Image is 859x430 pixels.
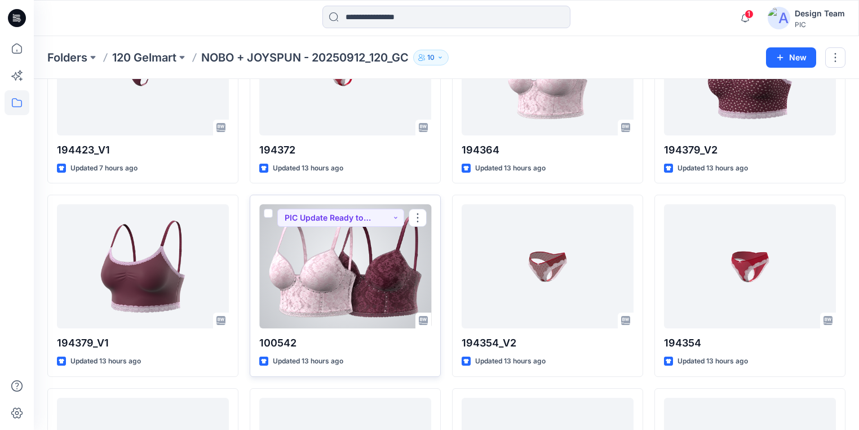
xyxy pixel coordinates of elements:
a: 120 Gelmart [112,50,176,65]
p: 194364 [462,142,634,158]
p: Updated 13 hours ago [475,163,546,174]
p: 194379_V2 [664,142,836,158]
a: Folders [47,50,87,65]
p: Updated 13 hours ago [475,356,546,367]
a: 100542 [259,204,431,328]
p: 100542 [259,335,431,351]
a: 194354_V2 [462,204,634,328]
p: 194423_V1 [57,142,229,158]
p: Updated 13 hours ago [273,356,343,367]
span: 1 [745,10,754,19]
img: avatar [768,7,790,29]
p: 10 [427,51,435,64]
p: Updated 7 hours ago [70,163,138,174]
p: Updated 13 hours ago [678,356,748,367]
p: 194354 [664,335,836,351]
button: New [766,47,816,68]
div: PIC [795,20,845,29]
p: Updated 13 hours ago [70,356,141,367]
p: 194379_V1 [57,335,229,351]
a: 194379_V1 [57,204,229,328]
p: Updated 13 hours ago [273,163,343,174]
p: NOBO + JOYSPUN - 20250912_120_GC [201,50,409,65]
p: 194372 [259,142,431,158]
a: 194354 [664,204,836,328]
p: 194354_V2 [462,335,634,351]
button: 10 [413,50,449,65]
p: Updated 13 hours ago [678,163,748,174]
div: Design Team [795,7,845,20]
